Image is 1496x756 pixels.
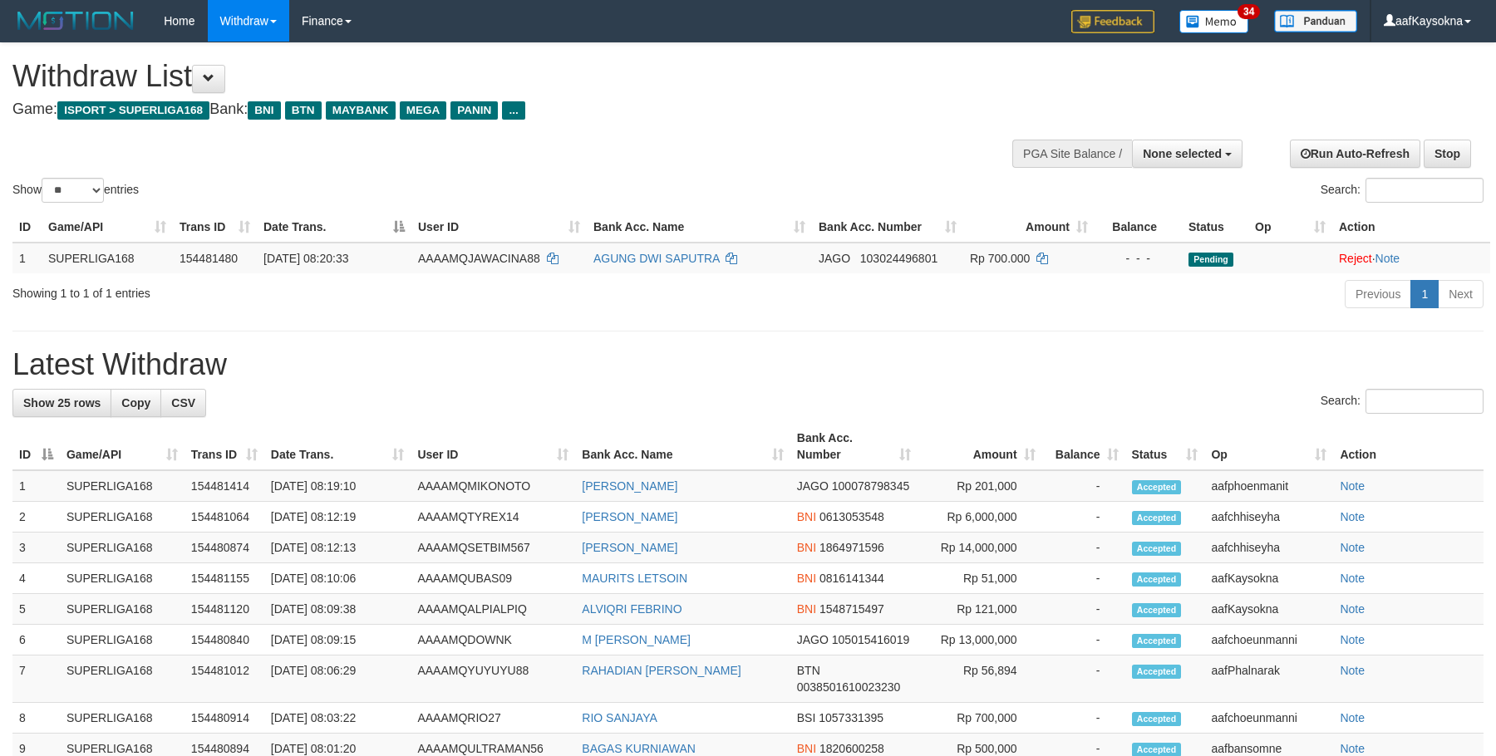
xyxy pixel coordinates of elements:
td: 7 [12,655,60,703]
span: Accepted [1132,712,1182,726]
a: Stop [1424,140,1471,168]
th: Status: activate to sort column ascending [1125,423,1205,470]
img: Feedback.jpg [1071,10,1154,33]
td: SUPERLIGA168 [60,470,185,502]
td: - [1042,470,1125,502]
a: ALVIQRI FEBRINO [582,602,682,616]
th: ID [12,212,42,243]
span: AAAAMQJAWACINA88 [418,252,540,265]
span: BNI [797,602,816,616]
span: Accepted [1132,603,1182,617]
td: Rp 56,894 [918,655,1042,703]
td: [DATE] 08:03:22 [264,703,411,734]
th: Amount: activate to sort column ascending [918,423,1042,470]
a: Note [1340,510,1365,523]
span: BNI [797,742,816,755]
span: BTN [797,664,820,677]
div: PGA Site Balance / [1012,140,1132,168]
td: 6 [12,625,60,655]
td: 154480914 [185,703,264,734]
a: 1 [1410,280,1439,308]
span: BNI [797,541,816,554]
span: Accepted [1132,665,1182,679]
a: BAGAS KURNIAWAN [582,742,696,755]
span: Copy 0613053548 to clipboard [819,510,884,523]
td: AAAAMQSETBIM567 [411,533,575,563]
td: - [1042,502,1125,533]
td: aafKaysokna [1204,563,1333,594]
td: - [1042,563,1125,594]
img: Button%20Memo.svg [1179,10,1249,33]
td: Rp 121,000 [918,594,1042,625]
td: - [1042,533,1125,563]
th: Game/API: activate to sort column ascending [60,423,185,470]
th: Trans ID: activate to sort column ascending [173,212,257,243]
td: 1 [12,470,60,502]
th: User ID: activate to sort column ascending [411,423,575,470]
th: Bank Acc. Name: activate to sort column ascending [575,423,790,470]
th: ID: activate to sort column descending [12,423,60,470]
span: BSI [797,711,816,724]
span: None selected [1143,147,1222,160]
span: Copy 1864971596 to clipboard [819,541,884,554]
th: Balance: activate to sort column ascending [1042,423,1125,470]
td: [DATE] 08:06:29 [264,655,411,703]
td: 4 [12,563,60,594]
td: SUPERLIGA168 [60,563,185,594]
a: Show 25 rows [12,389,111,417]
div: Showing 1 to 1 of 1 entries [12,278,611,302]
span: JAGO [797,633,829,646]
span: Rp 700.000 [970,252,1030,265]
a: Note [1340,541,1365,554]
span: Show 25 rows [23,396,101,410]
td: 154480874 [185,533,264,563]
td: AAAAMQMIKONOTO [411,470,575,502]
td: 154481155 [185,563,264,594]
a: Previous [1345,280,1411,308]
span: Copy 100078798345 to clipboard [832,479,909,493]
a: Next [1438,280,1484,308]
td: AAAAMQUBAS09 [411,563,575,594]
td: Rp 13,000,000 [918,625,1042,655]
a: Note [1340,711,1365,724]
td: aafchoeunmanni [1204,703,1333,734]
span: Accepted [1132,542,1182,556]
td: aafchhiseyha [1204,502,1333,533]
span: Copy 103024496801 to clipboard [860,252,937,265]
span: JAGO [797,479,829,493]
span: PANIN [450,101,498,120]
td: 8 [12,703,60,734]
h1: Latest Withdraw [12,348,1484,381]
td: 154481064 [185,502,264,533]
td: SUPERLIGA168 [60,594,185,625]
button: None selected [1132,140,1243,168]
img: panduan.png [1274,10,1357,32]
td: [DATE] 08:09:38 [264,594,411,625]
span: [DATE] 08:20:33 [263,252,348,265]
th: Trans ID: activate to sort column ascending [185,423,264,470]
td: 2 [12,502,60,533]
a: Note [1340,572,1365,585]
td: AAAAMQYUYUYU88 [411,655,575,703]
a: Note [1340,479,1365,493]
span: 34 [1238,4,1260,19]
td: AAAAMQTYREX14 [411,502,575,533]
span: Copy 1057331395 to clipboard [819,711,883,724]
td: · [1332,243,1490,273]
td: - [1042,703,1125,734]
td: 3 [12,533,60,563]
a: Copy [111,389,161,417]
th: Amount: activate to sort column ascending [963,212,1095,243]
td: SUPERLIGA168 [60,655,185,703]
td: [DATE] 08:12:19 [264,502,411,533]
span: Accepted [1132,634,1182,648]
a: Note [1340,664,1365,677]
span: Copy 1548715497 to clipboard [819,602,884,616]
span: Accepted [1132,511,1182,525]
a: Run Auto-Refresh [1290,140,1420,168]
td: Rp 201,000 [918,470,1042,502]
td: AAAAMQDOWNK [411,625,575,655]
a: Note [1340,742,1365,755]
th: Op: activate to sort column ascending [1248,212,1332,243]
a: MAURITS LETSOIN [582,572,687,585]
